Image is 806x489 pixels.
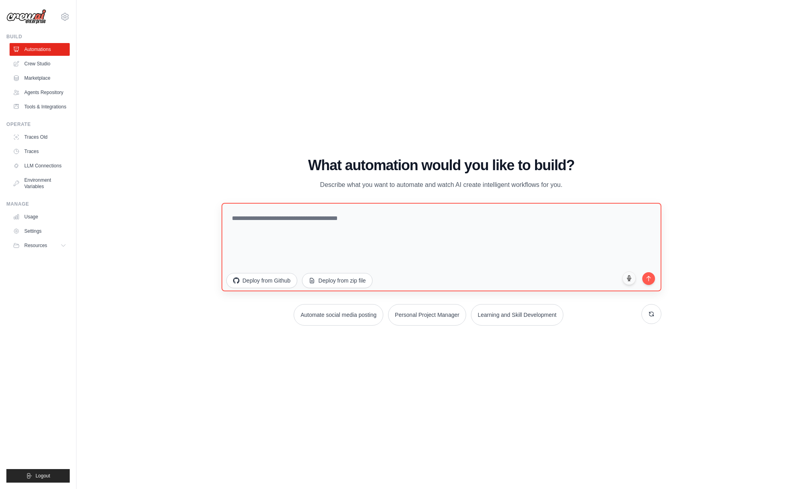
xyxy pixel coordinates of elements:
div: Manage [6,201,70,207]
button: Automate social media posting [294,304,383,326]
a: Traces Old [10,131,70,143]
button: Deploy from Github [226,273,298,288]
button: Personal Project Manager [388,304,466,326]
span: Resources [24,242,47,249]
button: Resources [10,239,70,252]
img: Logo [6,9,46,24]
div: Operate [6,121,70,128]
a: Settings [10,225,70,238]
a: Crew Studio [10,57,70,70]
a: Marketplace [10,72,70,84]
button: Deploy from zip file [302,273,373,288]
iframe: Chat Widget [766,451,806,489]
a: Automations [10,43,70,56]
button: Learning and Skill Development [471,304,563,326]
p: Describe what you want to automate and watch AI create intelligent workflows for you. [308,180,575,190]
a: LLM Connections [10,159,70,172]
a: Environment Variables [10,174,70,193]
div: Build [6,33,70,40]
a: Usage [10,210,70,223]
span: Logout [35,473,50,479]
a: Traces [10,145,70,158]
a: Tools & Integrations [10,100,70,113]
button: Logout [6,469,70,483]
div: Chat-Widget [766,451,806,489]
h1: What automation would you like to build? [222,157,661,173]
a: Agents Repository [10,86,70,99]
